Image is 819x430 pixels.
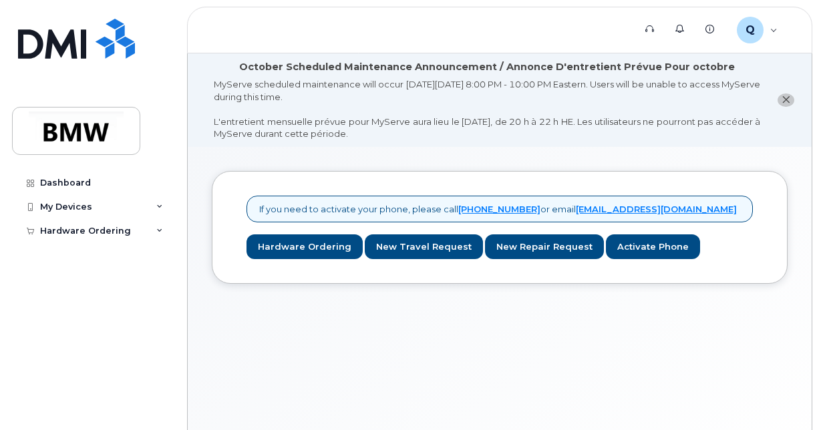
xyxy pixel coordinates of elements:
[247,234,363,259] a: Hardware Ordering
[606,234,700,259] a: Activate Phone
[778,93,794,107] button: close notification
[485,234,604,259] a: New Repair Request
[576,204,737,214] a: [EMAIL_ADDRESS][DOMAIN_NAME]
[365,234,483,259] a: New Travel Request
[239,60,735,74] div: October Scheduled Maintenance Announcement / Annonce D'entretient Prévue Pour octobre
[214,78,760,140] div: MyServe scheduled maintenance will occur [DATE][DATE] 8:00 PM - 10:00 PM Eastern. Users will be u...
[259,203,737,216] p: If you need to activate your phone, please call or email
[458,204,540,214] a: [PHONE_NUMBER]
